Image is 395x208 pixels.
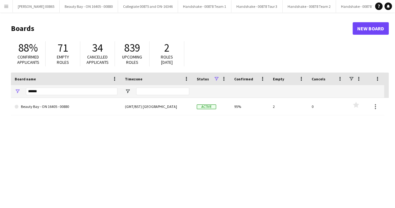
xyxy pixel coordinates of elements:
[92,41,103,55] span: 34
[336,0,389,13] button: Handshake - 00878 Team 4
[136,88,189,95] input: Timezone Filter Input
[86,54,109,65] span: Cancelled applicants
[15,98,117,115] a: Beauty Bay - ON 16405 - 00880
[353,22,389,35] a: New Board
[197,77,209,81] span: Status
[15,77,36,81] span: Board name
[11,24,353,33] h1: Boards
[60,0,118,13] button: Beauty Bay - ON 16405 - 00880
[164,41,170,55] span: 2
[125,77,142,81] span: Timezone
[17,54,39,65] span: Confirmed applicants
[269,98,308,115] div: 2
[18,41,38,55] span: 88%
[234,77,253,81] span: Confirmed
[231,0,283,13] button: Handshake - 00878 Tour 3
[161,54,173,65] span: Roles [DATE]
[273,77,284,81] span: Empty
[122,54,142,65] span: Upcoming roles
[57,41,68,55] span: 71
[26,88,117,95] input: Board name Filter Input
[197,104,216,109] span: Active
[13,0,60,13] button: [PERSON_NAME] 00865
[312,77,325,81] span: Cancels
[124,41,140,55] span: 839
[15,89,20,94] button: Open Filter Menu
[121,98,193,115] div: (GMT/BST) [GEOGRAPHIC_DATA]
[230,98,269,115] div: 95%
[57,54,69,65] span: Empty roles
[125,89,131,94] button: Open Filter Menu
[283,0,336,13] button: Handshake - 00878 Team 2
[178,0,231,13] button: Handshake - 00878 Team 1
[118,0,178,13] button: Collegiate 00875 and ON-16346
[308,98,347,115] div: 0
